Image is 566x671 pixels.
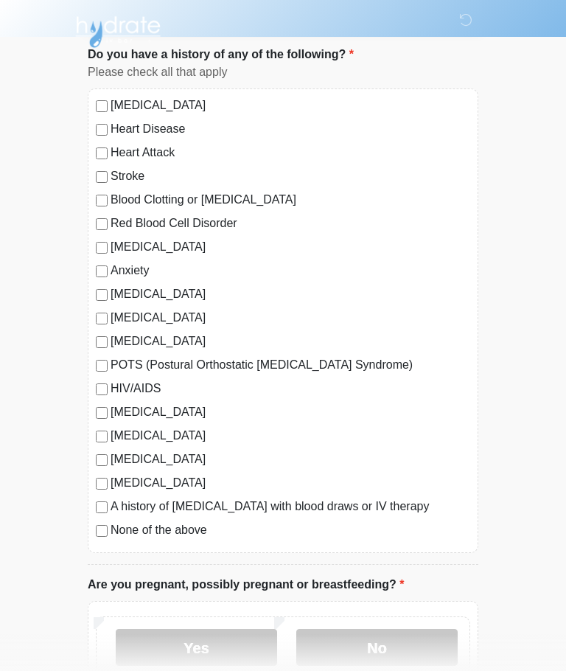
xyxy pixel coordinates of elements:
input: A history of [MEDICAL_DATA] with blood draws or IV therapy [96,501,108,513]
label: [MEDICAL_DATA] [111,97,470,114]
label: [MEDICAL_DATA] [111,474,470,492]
input: Red Blood Cell Disorder [96,218,108,230]
input: HIV/AIDS [96,383,108,395]
input: Blood Clotting or [MEDICAL_DATA] [96,195,108,206]
label: [MEDICAL_DATA] [111,451,470,468]
label: Anxiety [111,262,470,279]
label: HIV/AIDS [111,380,470,397]
input: [MEDICAL_DATA] [96,431,108,442]
input: [MEDICAL_DATA] [96,454,108,466]
input: Stroke [96,171,108,183]
input: [MEDICAL_DATA] [96,407,108,419]
label: A history of [MEDICAL_DATA] with blood draws or IV therapy [111,498,470,515]
input: [MEDICAL_DATA] [96,336,108,348]
label: [MEDICAL_DATA] [111,333,470,350]
input: [MEDICAL_DATA] [96,242,108,254]
label: [MEDICAL_DATA] [111,309,470,327]
input: [MEDICAL_DATA] [96,478,108,490]
input: Anxiety [96,265,108,277]
label: [MEDICAL_DATA] [111,238,470,256]
label: Yes [116,629,277,666]
label: None of the above [111,521,470,539]
label: Are you pregnant, possibly pregnant or breastfeeding? [88,576,404,594]
input: None of the above [96,525,108,537]
label: No [296,629,458,666]
label: [MEDICAL_DATA] [111,427,470,445]
label: [MEDICAL_DATA] [111,403,470,421]
label: [MEDICAL_DATA] [111,285,470,303]
input: Heart Disease [96,124,108,136]
label: Stroke [111,167,470,185]
label: Heart Attack [111,144,470,161]
input: [MEDICAL_DATA] [96,289,108,301]
label: POTS (Postural Orthostatic [MEDICAL_DATA] Syndrome) [111,356,470,374]
input: Heart Attack [96,147,108,159]
input: [MEDICAL_DATA] [96,313,108,324]
label: Blood Clotting or [MEDICAL_DATA] [111,191,470,209]
input: POTS (Postural Orthostatic [MEDICAL_DATA] Syndrome) [96,360,108,372]
label: Red Blood Cell Disorder [111,215,470,232]
input: [MEDICAL_DATA] [96,100,108,112]
img: Hydrate IV Bar - Arcadia Logo [73,11,163,49]
label: Heart Disease [111,120,470,138]
div: Please check all that apply [88,63,478,81]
